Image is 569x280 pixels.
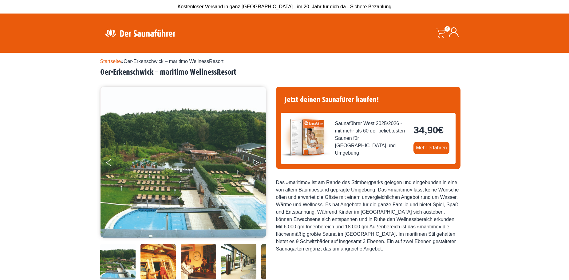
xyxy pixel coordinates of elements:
a: Startseite [100,59,121,64]
span: » [100,59,224,64]
span: Saunaführer West 2025/2026 - mit mehr als 60 der beliebtesten Saunen für [GEOGRAPHIC_DATA] und Um... [335,120,409,157]
img: der-saunafuehrer-2025-west.jpg [281,113,330,162]
span: 0 [445,26,450,32]
span: Kostenloser Versand in ganz [GEOGRAPHIC_DATA] - im 20. Jahr für dich da - Sichere Bezahlung [178,4,392,9]
h4: Jetzt deinen Saunafürer kaufen! [281,92,456,108]
span: € [438,124,444,136]
div: Das »maritimo« ist am Rande des Stimbergparks gelegen und eingebunden in eine von altem Baumbesta... [276,179,460,253]
h2: Oer-Erkenschwick – maritimo WellnessResort [100,68,469,77]
span: Oer-Erkenschwick – maritimo WellnessResort [124,59,223,64]
button: Next [253,156,268,172]
button: Previous [106,156,122,172]
bdi: 34,90 [413,124,444,136]
a: Mehr erfahren [413,142,449,154]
